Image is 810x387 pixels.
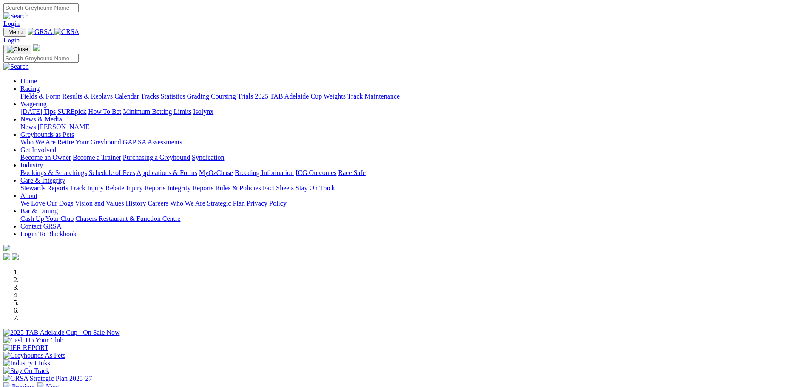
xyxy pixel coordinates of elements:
a: About [20,192,37,199]
a: Retire Your Greyhound [57,138,121,146]
a: Fact Sheets [263,184,294,192]
a: Greyhounds as Pets [20,131,74,138]
a: Syndication [192,154,224,161]
a: Care & Integrity [20,177,65,184]
div: Racing [20,93,807,100]
div: Care & Integrity [20,184,807,192]
img: Cash Up Your Club [3,336,63,344]
a: Bar & Dining [20,207,58,215]
div: Industry [20,169,807,177]
a: Isolynx [193,108,213,115]
a: Purchasing a Greyhound [123,154,190,161]
a: Breeding Information [235,169,294,176]
a: [DATE] Tips [20,108,56,115]
a: Wagering [20,100,47,107]
a: History [125,200,146,207]
a: Weights [324,93,346,100]
button: Toggle navigation [3,45,31,54]
a: Strategic Plan [207,200,245,207]
img: Search [3,12,29,20]
div: News & Media [20,123,807,131]
a: How To Bet [88,108,122,115]
a: Login [3,37,20,44]
a: Integrity Reports [167,184,213,192]
div: Get Involved [20,154,807,161]
div: Greyhounds as Pets [20,138,807,146]
a: 2025 TAB Adelaide Cup [255,93,322,100]
a: GAP SA Assessments [123,138,182,146]
a: Home [20,77,37,85]
a: Who We Are [20,138,56,146]
img: GRSA [28,28,53,36]
a: Calendar [114,93,139,100]
a: Results & Replays [62,93,113,100]
a: Trials [237,93,253,100]
img: GRSA Strategic Plan 2025-27 [3,375,92,382]
a: Get Involved [20,146,56,153]
input: Search [3,54,79,63]
a: SUREpick [57,108,86,115]
img: logo-grsa-white.png [3,245,10,251]
a: Industry [20,161,43,169]
div: Wagering [20,108,807,116]
a: Careers [148,200,168,207]
img: GRSA [54,28,80,36]
a: MyOzChase [199,169,233,176]
a: We Love Our Dogs [20,200,73,207]
a: Statistics [161,93,185,100]
img: Search [3,63,29,71]
a: Racing [20,85,40,92]
a: Track Injury Rebate [70,184,124,192]
span: Menu [9,29,23,35]
a: Stewards Reports [20,184,68,192]
a: Minimum Betting Limits [123,108,191,115]
div: Bar & Dining [20,215,807,223]
img: twitter.svg [12,253,19,260]
a: Bookings & Scratchings [20,169,87,176]
a: Vision and Values [75,200,124,207]
img: Greyhounds As Pets [3,352,65,359]
a: Grading [187,93,209,100]
a: Contact GRSA [20,223,61,230]
a: Chasers Restaurant & Function Centre [75,215,180,222]
img: facebook.svg [3,253,10,260]
a: Who We Are [170,200,205,207]
a: Stay On Track [296,184,335,192]
a: Applications & Forms [136,169,197,176]
a: [PERSON_NAME] [37,123,91,130]
a: Injury Reports [126,184,165,192]
img: Industry Links [3,359,50,367]
img: 2025 TAB Adelaide Cup - On Sale Now [3,329,120,336]
div: About [20,200,807,207]
a: Fields & Form [20,93,60,100]
img: Close [7,46,28,53]
a: News & Media [20,116,62,123]
a: ICG Outcomes [296,169,336,176]
a: Race Safe [338,169,365,176]
input: Search [3,3,79,12]
a: Rules & Policies [215,184,261,192]
a: Privacy Policy [247,200,287,207]
a: Become a Trainer [73,154,121,161]
img: Stay On Track [3,367,49,375]
img: IER REPORT [3,344,48,352]
a: Tracks [141,93,159,100]
a: Coursing [211,93,236,100]
a: Cash Up Your Club [20,215,74,222]
a: Login [3,20,20,27]
a: Become an Owner [20,154,71,161]
a: Track Maintenance [347,93,400,100]
a: News [20,123,36,130]
a: Schedule of Fees [88,169,135,176]
a: Login To Blackbook [20,230,77,237]
img: logo-grsa-white.png [33,44,40,51]
button: Toggle navigation [3,28,26,37]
